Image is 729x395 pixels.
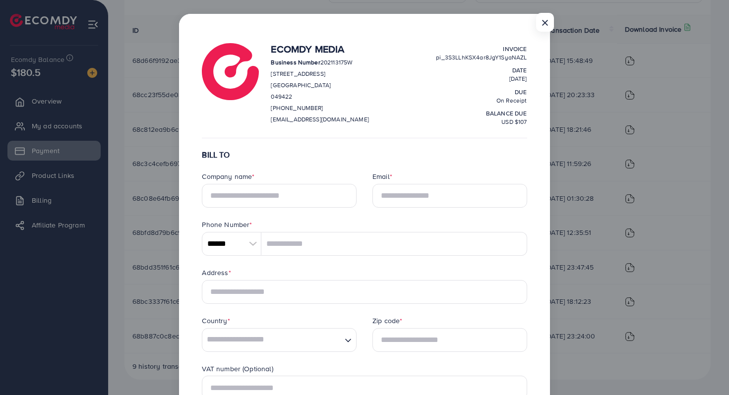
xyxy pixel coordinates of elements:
[436,108,527,119] p: balance due
[202,220,252,229] label: Phone Number
[203,329,341,351] input: Search for option
[202,268,231,278] label: Address
[271,113,368,125] p: [EMAIL_ADDRESS][DOMAIN_NAME]
[202,316,230,326] label: Country
[536,13,554,32] button: Close
[496,96,527,105] span: On Receipt
[436,86,527,98] p: Due
[501,117,527,126] span: USD $107
[202,328,357,352] div: Search for option
[436,43,527,55] p: Invoice
[202,43,259,100] img: logo
[202,171,254,181] label: Company name
[271,56,368,68] p: 202113175W
[271,68,368,80] p: [STREET_ADDRESS]
[372,316,402,326] label: Zip code
[436,64,527,76] p: Date
[202,364,273,374] label: VAT number (Optional)
[436,53,527,61] span: pi_3S3LLhKSX4ar8JgY1SyaNAZL
[687,350,722,388] iframe: Chat
[271,79,368,91] p: [GEOGRAPHIC_DATA]
[202,150,527,160] h6: BILL TO
[271,91,368,103] p: 049422
[271,102,368,114] p: [PHONE_NUMBER]
[372,171,392,181] label: Email
[509,74,527,83] span: [DATE]
[271,43,368,55] h4: Ecomdy Media
[271,58,320,66] strong: Business Number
